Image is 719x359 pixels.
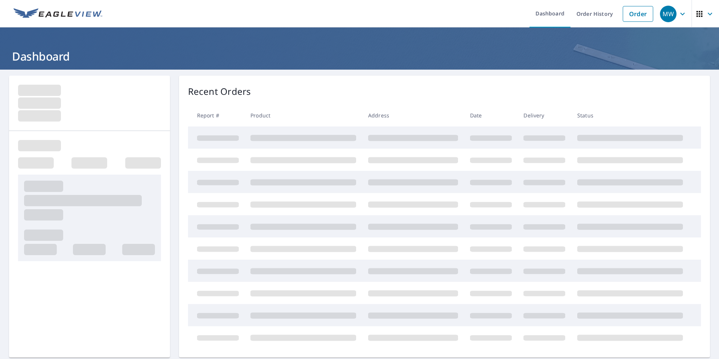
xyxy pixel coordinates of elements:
div: MW [660,6,677,22]
a: Order [623,6,653,22]
p: Recent Orders [188,85,251,98]
th: Date [464,104,518,126]
th: Product [244,104,362,126]
th: Address [362,104,464,126]
th: Status [571,104,689,126]
th: Report # [188,104,245,126]
h1: Dashboard [9,49,710,64]
img: EV Logo [14,8,102,20]
th: Delivery [517,104,571,126]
